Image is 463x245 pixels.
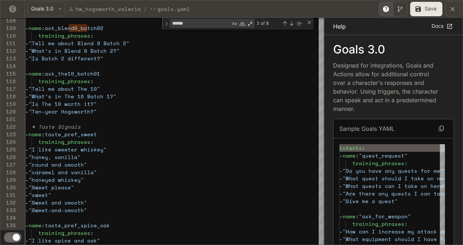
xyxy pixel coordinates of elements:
[0,77,16,85] div: 116
[0,214,16,222] div: 134
[0,115,16,123] div: 121
[0,176,16,184] div: 129
[38,77,90,85] span: training_phrases
[29,161,87,168] span: "round and smooth"
[25,47,29,55] span: -
[25,237,29,244] span: -
[430,20,454,32] a: Docs
[32,123,81,130] span: # Taste Signals
[29,237,100,244] span: "I like spice and oak"
[247,20,254,27] div: Use Regular Expression (⌥⌘R)
[343,182,450,190] span: "What quests can I take on here?"
[25,70,29,77] span: -
[162,18,314,30] div: Find / Replace
[404,220,408,228] span: :
[339,197,343,205] span: -
[25,93,29,100] span: -
[0,161,16,168] div: 127
[356,212,359,220] span: :
[29,199,87,206] span: "Sweet and smooth"
[29,176,84,184] span: "honeyed whiskey"
[45,130,97,138] span: taste_pref_sweet
[295,20,303,27] div: Find in Selection (⌥⌘L)
[289,21,294,26] div: Next Match (Enter)
[29,153,81,161] span: "honey, vanilla"
[0,191,16,199] div: 131
[343,197,398,205] span: "Give me a quest"
[343,212,356,220] span: name
[25,191,29,199] span: -
[90,32,94,39] span: :
[256,19,281,28] div: 3 of 8
[0,184,16,191] div: 130
[29,130,42,138] span: name
[435,122,448,135] button: Copy
[339,144,362,152] span: intents
[359,212,411,220] span: "ask_for_weapon"
[0,229,16,237] div: 136
[90,77,94,85] span: :
[29,93,116,100] span: "What’s in The 10 Batch 1?"
[29,168,97,176] span: "caramel and vanilla"
[25,100,29,108] span: -
[25,176,29,184] span: -
[29,184,74,191] span: "Sweet please"
[45,70,100,77] span: ask_the10_batch01
[0,39,16,47] div: 111
[29,85,100,93] span: "Tell me about The 10"
[29,47,120,55] span: "What’s in Blend 9 Batch 2?"
[339,175,343,182] span: -
[29,39,129,47] span: "Tell me about Blend 9 Batch 2"
[0,62,16,70] div: 114
[163,18,170,30] div: Toggle Replace
[25,206,29,214] span: -
[29,108,97,115] span: "Ten-year Hogsworth?"
[38,32,90,39] span: training_phrases
[42,24,45,32] span: :
[0,138,16,146] div: 124
[25,39,29,47] span: -
[25,146,29,153] span: -
[29,146,107,153] span: "I like sweeter whiskey"
[339,235,343,243] span: -
[29,70,42,77] span: name
[339,167,343,175] span: -
[0,24,16,32] div: 109
[0,123,16,130] div: 122
[25,222,29,229] span: -
[343,175,456,182] span: "What quest should I take on next?"
[77,24,103,32] span: _batch02
[0,32,16,39] div: 110
[306,20,312,25] div: Close (Escape)
[25,153,29,161] span: -
[38,138,90,146] span: training_phrases
[157,5,190,13] p: Goals.yaml
[339,182,343,190] span: -
[282,21,288,26] div: Previous Match (⇧Enter)
[0,100,16,108] div: 119
[170,19,230,27] textarea: Find
[38,229,90,237] span: training_phrases
[13,233,20,241] span: Dark mode toggle
[0,168,16,176] div: 128
[0,70,16,77] div: 115
[25,85,29,93] span: -
[339,190,343,197] span: -
[333,22,346,31] p: Help
[404,159,408,167] span: :
[42,130,45,138] span: :
[0,108,16,115] div: 120
[239,20,246,27] div: Match Whole Word (⌥⌘W)
[25,168,29,176] span: -
[0,55,16,62] div: 113
[144,5,147,13] span: /
[42,222,45,229] span: :
[333,61,442,113] p: Designed for integrations, Goals and Actions allow for additional control over a character's resp...
[356,152,359,159] span: :
[0,222,16,229] div: 135
[42,70,45,77] span: :
[333,44,454,55] p: Goals 3.0
[352,159,404,167] span: training_phrases
[339,228,343,235] span: -
[0,130,16,138] div: 123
